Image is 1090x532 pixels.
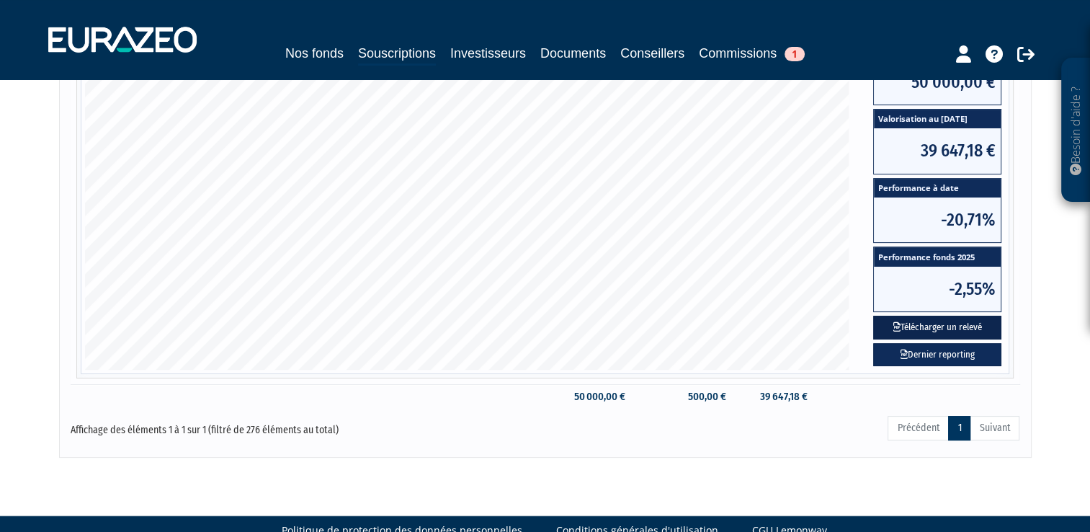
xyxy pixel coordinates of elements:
a: Commissions1 [699,43,805,63]
img: 1732889491-logotype_eurazeo_blanc_rvb.png [48,27,197,53]
p: Besoin d'aide ? [1068,66,1084,195]
span: 1 [785,47,805,61]
span: -20,71% [874,198,1001,242]
td: 500,00 € [633,384,733,409]
a: Dernier reporting [873,343,1001,367]
a: Investisseurs [450,43,526,63]
a: Documents [540,43,606,63]
span: Performance à date [874,179,1001,198]
span: Performance fonds 2025 [874,247,1001,267]
div: Affichage des éléments 1 à 1 sur 1 (filtré de 276 éléments au total) [71,414,454,438]
td: 50 000,00 € [544,384,633,409]
a: 1 [948,416,970,440]
span: -2,55% [874,267,1001,311]
span: Valorisation au [DATE] [874,110,1001,129]
td: 39 647,18 € [733,384,815,409]
a: Nos fonds [285,43,344,63]
a: Souscriptions [358,43,436,66]
a: Conseillers [620,43,684,63]
button: Télécharger un relevé [873,316,1001,340]
span: 39 647,18 € [874,128,1001,173]
span: 50 000,00 € [874,60,1001,105]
